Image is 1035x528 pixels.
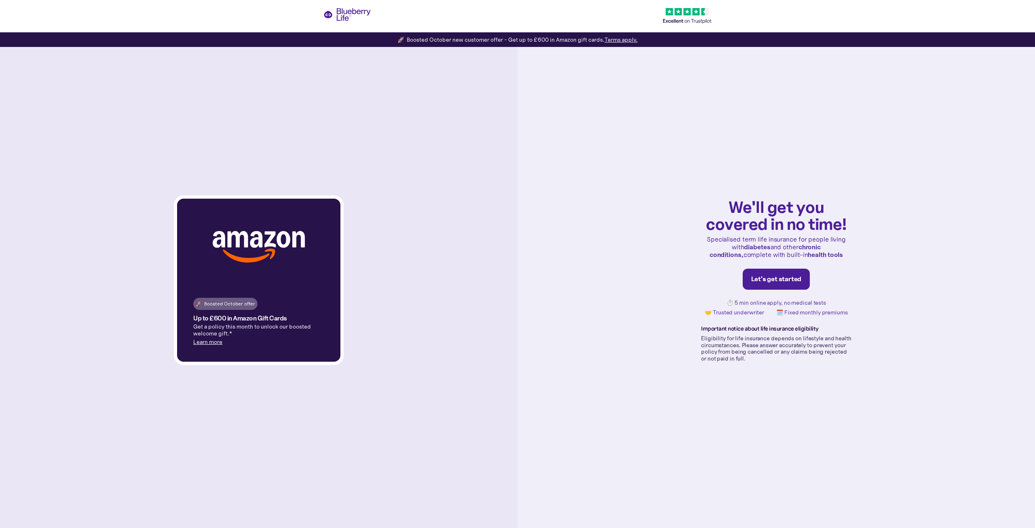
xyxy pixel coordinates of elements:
[776,309,848,316] p: 🗓️ Fixed monthly premiums
[193,338,222,346] a: Learn more
[710,243,821,259] strong: chronic conditions,
[727,299,826,306] p: ⏱️ 5 min online apply, no medical tests
[397,36,638,44] div: 🚀 Boosted October new customer offer - Get up to £600 in Amazon gift cards.
[744,243,770,251] strong: diabetes
[193,315,287,322] h4: Up to £600 in Amazon Gift Cards
[701,335,851,362] p: Eligibility for life insurance depends on lifestyle and health circumstances. Please answer accur...
[743,269,810,290] a: Let's get started
[193,323,324,337] p: Get a policy this month to unlock our boosted welcome gift.*
[751,275,802,283] div: Let's get started
[808,250,843,259] strong: health tools
[701,325,819,332] strong: Important notice about life insurance eligibility
[701,198,851,232] h1: We'll get you covered in no time!
[196,300,255,308] div: 🚀 Boosted October offer
[701,235,851,259] p: Specialised term life insurance for people living with and other complete with built-in
[604,36,638,43] a: Terms apply.
[705,309,764,316] p: 🤝 Trusted underwriter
